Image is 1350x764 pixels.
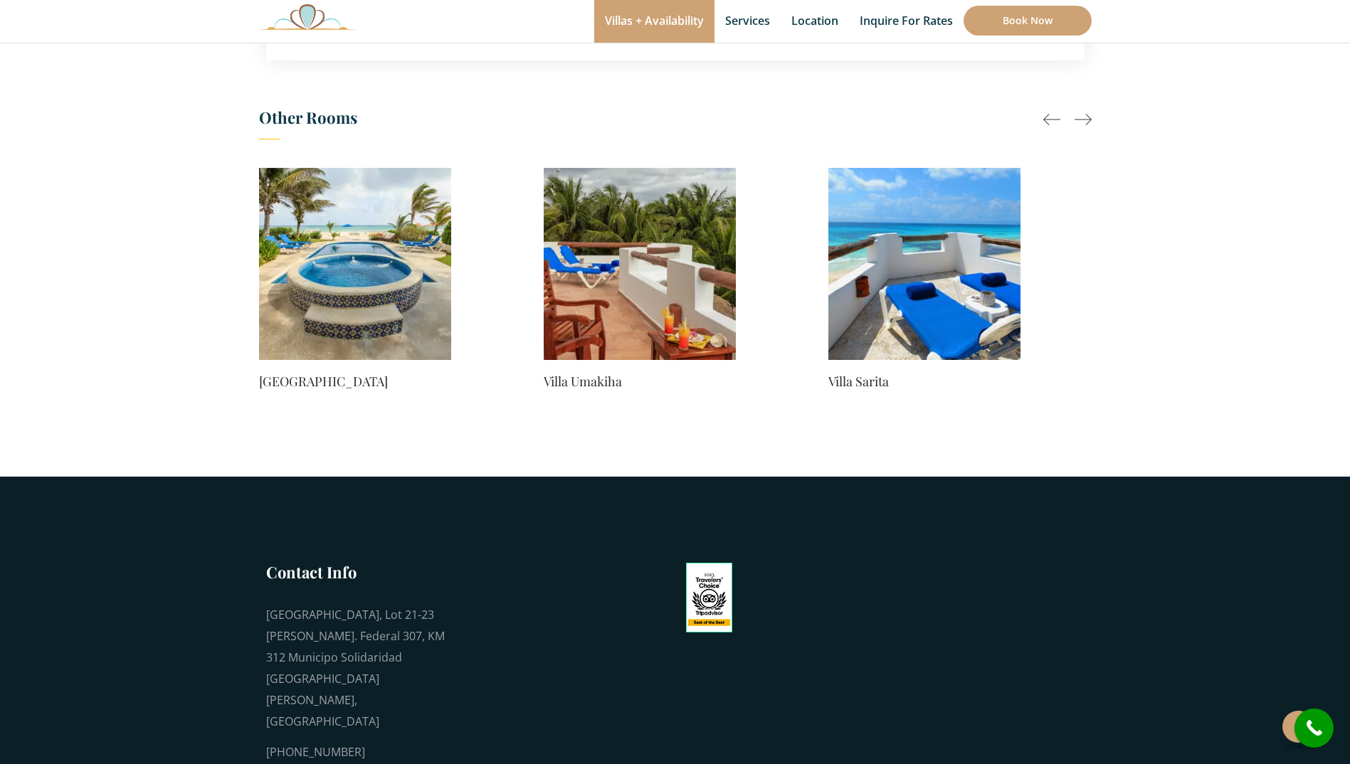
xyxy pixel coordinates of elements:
[266,561,451,583] h3: Contact Info
[266,741,451,763] div: [PHONE_NUMBER]
[259,4,356,30] img: Awesome Logo
[259,103,1092,139] h3: Other Rooms
[544,371,736,391] a: Villa Umakiha
[964,6,1092,36] a: Book Now
[1294,709,1334,748] a: call
[828,371,1021,391] a: Villa Sarita
[266,604,451,732] div: [GEOGRAPHIC_DATA], Lot 21-23 [PERSON_NAME]. Federal 307, KM 312 Municipo Solidaridad [GEOGRAPHIC_...
[1298,712,1330,744] i: call
[259,371,451,391] a: [GEOGRAPHIC_DATA]
[686,563,733,632] img: Tripadvisor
